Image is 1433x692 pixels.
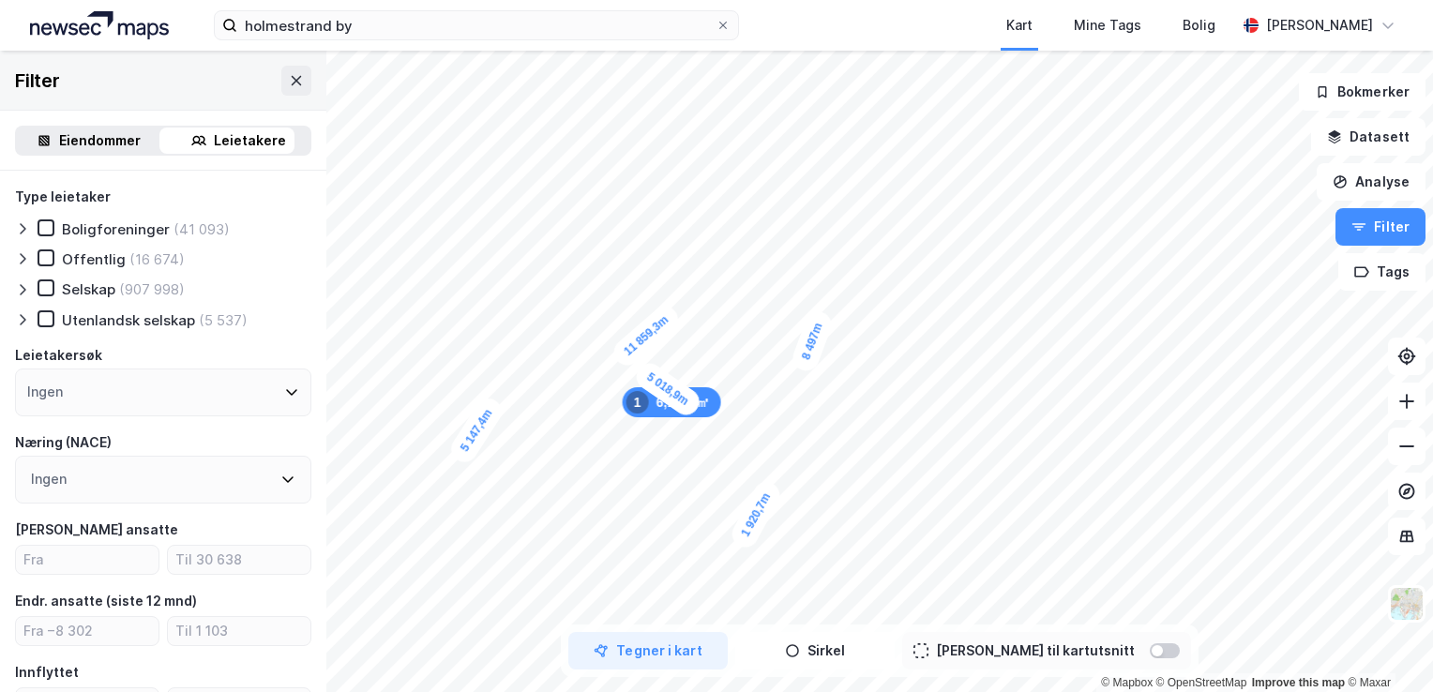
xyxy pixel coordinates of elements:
[1338,253,1425,291] button: Tags
[735,632,895,669] button: Sirkel
[728,477,784,551] div: Map marker
[1339,602,1433,692] div: Kontrollprogram for chat
[568,632,728,669] button: Tegner i kart
[790,308,836,374] div: Map marker
[1339,602,1433,692] iframe: Chat Widget
[119,280,185,298] div: (907 998)
[237,11,716,39] input: Søk på adresse, matrikkel, gårdeiere, leietakere eller personer
[62,220,170,238] div: Boligforeninger
[31,468,67,490] div: Ingen
[62,280,115,298] div: Selskap
[1006,14,1033,37] div: Kart
[27,381,63,403] div: Ingen
[129,250,185,268] div: (16 674)
[168,617,310,645] input: Til 1 103
[1266,14,1373,37] div: [PERSON_NAME]
[1299,73,1425,111] button: Bokmerker
[1335,208,1425,246] button: Filter
[446,394,506,467] div: Map marker
[1101,676,1153,689] a: Mapbox
[15,344,102,367] div: Leietakersøk
[62,311,195,329] div: Utenlandsk selskap
[15,519,178,541] div: [PERSON_NAME] ansatte
[199,311,248,329] div: (5 537)
[1252,676,1345,689] a: Improve this map
[609,301,684,370] div: Map marker
[936,639,1135,662] div: [PERSON_NAME] til kartutsnitt
[16,617,158,645] input: Fra −8 302
[626,391,649,414] div: 1
[1183,14,1215,37] div: Bolig
[15,431,112,454] div: Næring (NACE)
[15,590,197,612] div: Endr. ansatte (siste 12 mnd)
[1156,676,1247,689] a: OpenStreetMap
[631,358,703,419] div: Map marker
[15,66,60,96] div: Filter
[15,661,79,684] div: Innflyttet
[1389,586,1425,622] img: Z
[214,129,286,152] div: Leietakere
[1074,14,1141,37] div: Mine Tags
[59,129,141,152] div: Eiendommer
[1311,118,1425,156] button: Datasett
[15,186,111,208] div: Type leietaker
[173,220,230,238] div: (41 093)
[1317,163,1425,201] button: Analyse
[168,546,310,574] input: Til 30 638
[16,546,158,574] input: Fra
[62,250,126,268] div: Offentlig
[30,11,169,39] img: logo.a4113a55bc3d86da70a041830d287a7e.svg
[623,387,721,417] div: Map marker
